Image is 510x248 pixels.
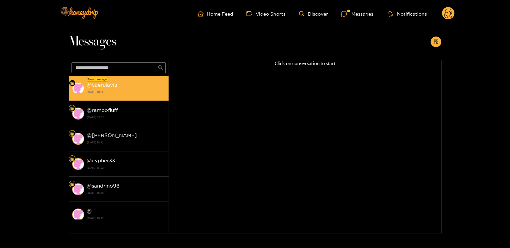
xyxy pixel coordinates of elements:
[197,11,207,17] span: home
[72,208,84,220] img: conversation
[87,77,108,82] div: New message
[386,10,429,17] button: Notifications
[169,60,441,67] p: Click on conversation to start
[87,114,165,120] strong: [DATE] 22:23
[87,132,137,138] strong: @ [PERSON_NAME]
[87,89,165,95] strong: [DATE] 10:14
[87,82,117,88] strong: @ caerulavia
[70,157,74,161] img: Fan Level
[434,39,439,45] span: appstore-add
[70,81,74,85] img: Fan Level
[72,108,84,120] img: conversation
[87,107,118,113] strong: @ rambofluff
[155,62,166,73] button: search
[87,139,165,145] strong: [DATE] 16:32
[246,11,286,17] a: Video Shorts
[87,183,119,189] strong: @ sandrino98
[72,82,84,94] img: conversation
[246,11,256,17] span: video-camera
[87,215,165,221] strong: [DATE] 16:32
[87,158,115,163] strong: @ cypher33
[72,158,84,170] img: conversation
[431,37,441,47] button: appstore-add
[341,10,373,18] div: Messages
[70,107,74,111] img: Fan Level
[299,11,328,17] a: Discover
[197,11,233,17] a: Home Feed
[70,132,74,136] img: Fan Level
[87,165,165,171] strong: [DATE] 16:32
[70,182,74,186] img: Fan Level
[87,208,92,214] strong: @
[72,133,84,145] img: conversation
[158,65,163,71] span: search
[72,183,84,195] img: conversation
[87,190,165,196] strong: [DATE] 16:32
[69,34,116,50] span: Messages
